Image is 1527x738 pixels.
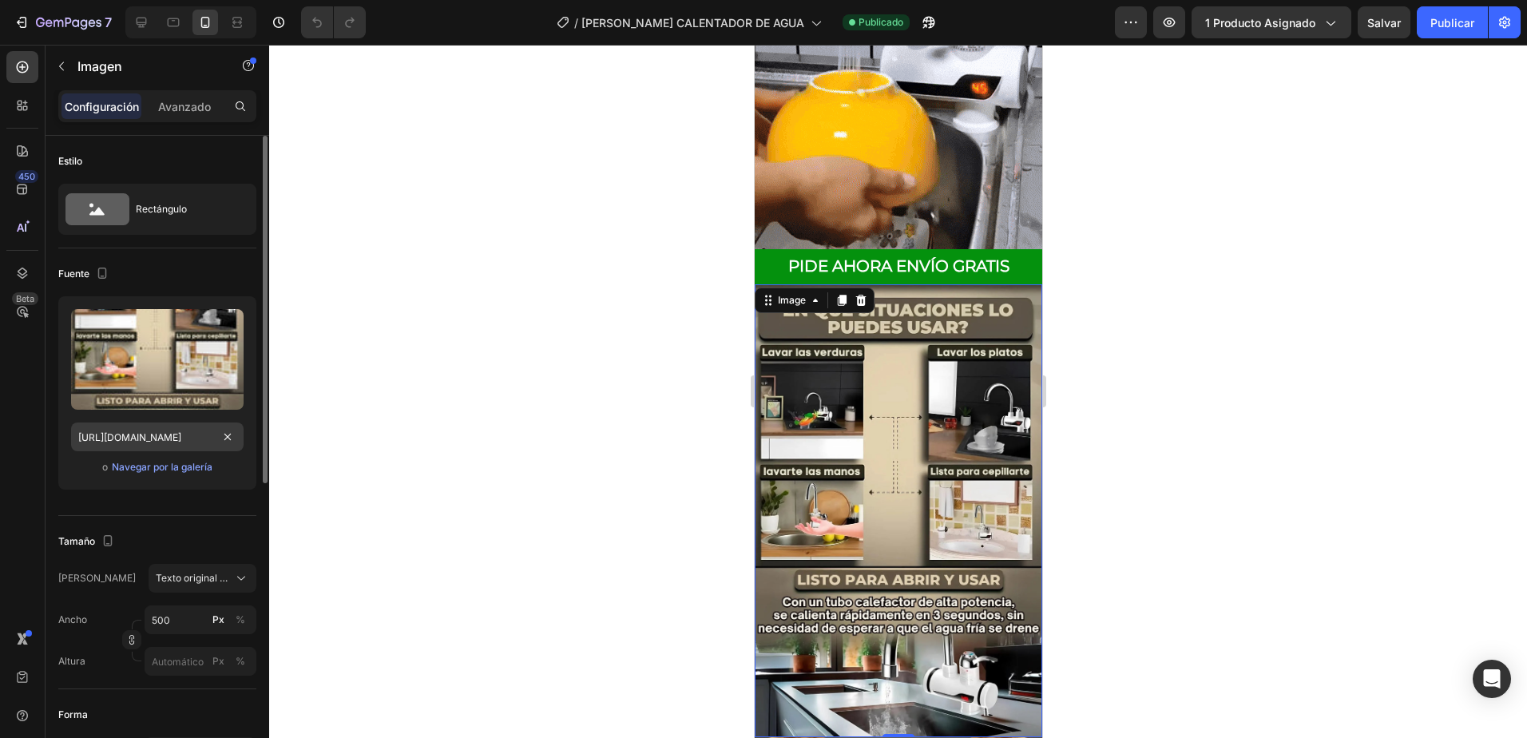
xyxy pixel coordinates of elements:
p: 7 [105,13,112,32]
font: Px [212,654,224,669]
button: % [208,652,228,671]
div: Deshacer/Rehacer [301,6,366,38]
button: Salvar [1358,6,1410,38]
button: % [208,610,228,629]
font: Px [212,613,224,627]
div: 450 [15,170,38,183]
label: Altura [58,654,85,669]
div: Rectángulo [136,191,233,228]
input: Px% [145,605,256,634]
font: Fuente [58,267,89,281]
div: Beta [12,292,38,305]
span: Salvar [1367,16,1401,30]
button: Navegar por la galería [111,459,213,475]
p: Image [77,57,213,76]
button: Px [231,652,250,671]
span: Publicado [859,15,903,30]
font: Forma [58,708,88,722]
span: 1 producto asignado [1205,14,1315,31]
div: % [236,654,245,669]
font: Tamaño [58,534,95,549]
font: Estilo [58,154,82,169]
div: % [236,613,245,627]
input: Px% [145,647,256,676]
button: Px [231,610,250,629]
span: [PERSON_NAME] CALENTADOR DE AGUA [581,14,804,31]
button: Publicar [1417,6,1488,38]
button: 7 [6,6,119,38]
p: Configuración [65,98,139,115]
input: https://example.com/image.jpg [71,423,244,451]
img: vista previa de la imagen [71,309,244,410]
font: Publicar [1430,14,1474,31]
button: 1 producto asignado [1192,6,1351,38]
div: Abra Intercom Messenger [1473,660,1511,698]
button: Texto original en [149,564,256,593]
span: o [102,458,108,477]
span: / [574,14,578,31]
iframe: Design area [755,45,1042,738]
span: Texto original en [156,571,230,585]
p: Avanzado [158,98,211,115]
label: [PERSON_NAME] [58,571,136,585]
label: Ancho [58,613,87,627]
font: Navegar por la galería [112,460,212,474]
